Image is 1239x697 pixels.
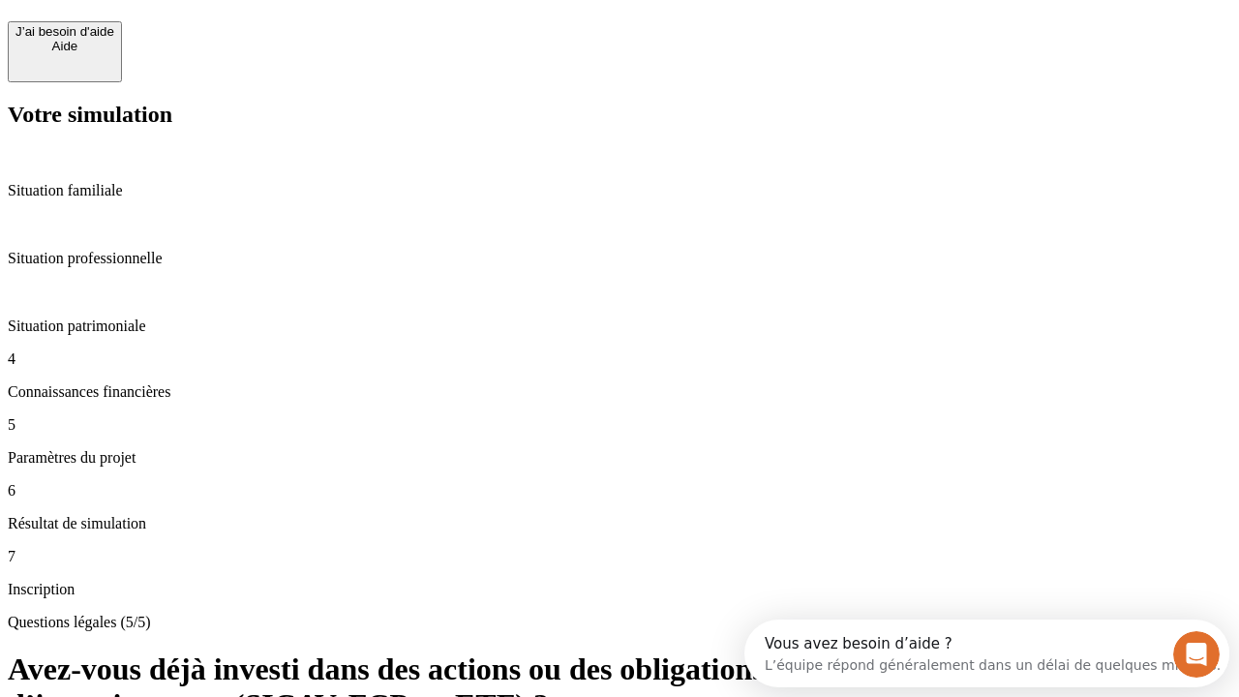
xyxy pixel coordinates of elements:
[20,32,476,52] div: L’équipe répond généralement dans un délai de quelques minutes.
[8,8,533,61] div: Ouvrir le Messenger Intercom
[8,614,1231,631] p: Questions légales (5/5)
[20,16,476,32] div: Vous avez besoin d’aide ?
[8,318,1231,335] p: Situation patrimoniale
[8,515,1231,532] p: Résultat de simulation
[8,182,1231,199] p: Situation familiale
[8,581,1231,598] p: Inscription
[15,24,114,39] div: J’ai besoin d'aide
[8,482,1231,500] p: 6
[15,39,114,53] div: Aide
[1173,631,1220,678] iframe: Intercom live chat
[8,250,1231,267] p: Situation professionnelle
[8,416,1231,434] p: 5
[8,449,1231,467] p: Paramètres du projet
[8,350,1231,368] p: 4
[8,548,1231,565] p: 7
[744,620,1229,687] iframe: Intercom live chat discovery launcher
[8,102,1231,128] h2: Votre simulation
[8,21,122,82] button: J’ai besoin d'aideAide
[8,383,1231,401] p: Connaissances financières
